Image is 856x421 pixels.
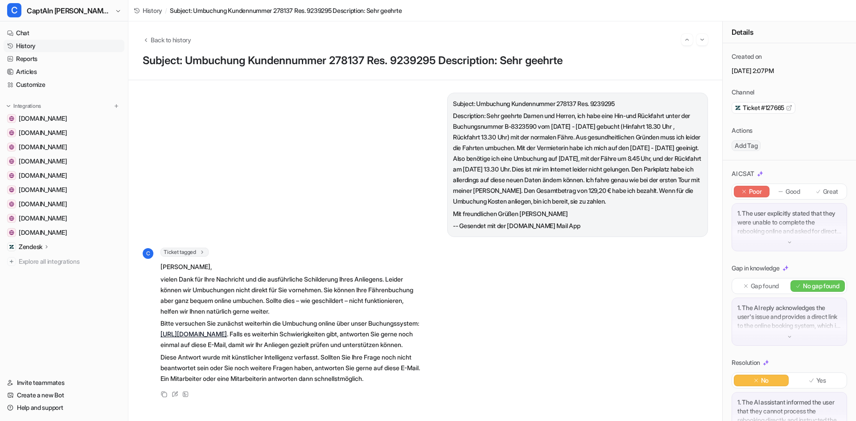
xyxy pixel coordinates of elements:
[786,334,793,340] img: down-arrow
[732,169,754,178] p: AI CSAT
[151,35,191,45] span: Back to history
[4,169,124,182] a: www.inseltouristik.de[DOMAIN_NAME]
[732,140,761,151] span: Add Tag
[732,264,780,273] p: Gap in knowledge
[113,103,119,109] img: menu_add.svg
[4,198,124,210] a: www.frisonaut.de[DOMAIN_NAME]
[13,102,41,110] p: Integrations
[9,130,14,135] img: www.inselbus-norderney.de
[732,88,754,97] p: Channel
[803,282,840,290] p: No gap found
[27,4,113,17] span: CaptAIn [PERSON_NAME] | Zendesk Tickets
[732,358,760,367] p: Resolution
[19,185,67,194] span: [DOMAIN_NAME]
[453,98,702,109] p: Subject: Umbuchung Kundennummer 278137 Res. 9239295
[160,248,209,257] span: Ticket tagged
[743,103,784,112] span: Ticket #127665
[9,216,14,221] img: www.inselfracht.de
[751,282,779,290] p: Gap found
[4,27,124,39] a: Chat
[5,103,12,109] img: expand menu
[735,105,741,111] img: zendesk
[684,36,690,44] img: Previous session
[4,141,124,153] a: www.inselparker.de[DOMAIN_NAME]
[9,159,14,164] img: www.inselexpress.de
[4,376,124,389] a: Invite teammates
[723,21,856,43] div: Details
[4,53,124,65] a: Reports
[732,126,753,135] p: Actions
[9,116,14,121] img: www.nordsee-bike.de
[4,127,124,139] a: www.inselbus-norderney.de[DOMAIN_NAME]
[453,110,702,207] p: Description: Sehr geehrte Damen und Herren, ich habe eine Hin-und Rückfahrt unter der Buchungsnum...
[160,330,227,338] a: [URL][DOMAIN_NAME]
[9,201,14,207] img: www.frisonaut.de
[19,254,121,269] span: Explore all integrations
[4,155,124,168] a: www.inselexpress.de[DOMAIN_NAME]
[19,214,67,223] span: [DOMAIN_NAME]
[696,34,708,45] button: Go to next session
[737,209,841,236] p: 1. The user explicitly stated that they were unable to complete the rebooking online and asked fo...
[9,230,14,235] img: www.inselfaehre.de
[143,35,191,45] button: Back to history
[134,6,162,15] a: History
[816,376,826,385] p: Yes
[9,173,14,178] img: www.inseltouristik.de
[160,274,421,317] p: vielen Dank für Ihre Nachricht und die ausführliche Schilderung Ihres Anliegens. Leider können wi...
[732,66,847,75] p: [DATE] 2:07PM
[4,389,124,401] a: Create a new Bot
[4,184,124,196] a: www.inselflieger.de[DOMAIN_NAME]
[4,212,124,225] a: www.inselfracht.de[DOMAIN_NAME]
[160,352,421,384] p: Diese Antwort wurde mit künstlicher Intelligenz verfasst. Sollten Sie Ihre Frage noch nicht beant...
[160,262,421,272] p: [PERSON_NAME],
[735,103,792,112] a: Ticket #127665
[19,143,67,151] span: [DOMAIN_NAME]
[681,34,693,45] button: Go to previous session
[9,144,14,150] img: www.inselparker.de
[9,187,14,192] img: www.inselflieger.de
[749,187,762,196] p: Poor
[19,171,67,180] span: [DOMAIN_NAME]
[761,376,769,385] p: No
[453,208,702,219] p: Mit freundlichen Grüßen [PERSON_NAME]
[4,112,124,125] a: www.nordsee-bike.de[DOMAIN_NAME]
[4,65,124,78] a: Articles
[4,40,124,52] a: History
[7,3,21,17] span: C
[19,157,67,166] span: [DOMAIN_NAME]
[4,78,124,91] a: Customize
[160,318,421,350] p: Bitte versuchen Sie zunächst weiterhin die Umbuchung online über unser Buchungssystem: . Falls es...
[699,36,705,44] img: Next session
[4,226,124,239] a: www.inselfaehre.de[DOMAIN_NAME]
[19,114,67,123] span: [DOMAIN_NAME]
[4,255,124,268] a: Explore all integrations
[143,6,162,15] span: History
[737,303,841,330] p: 1. The AI reply acknowledges the user's issue and provides a direct link to the online booking sy...
[143,248,153,259] span: C
[170,6,402,15] span: Subject: Umbuchung Kundennummer 278137 Res. 9239295 Description: Sehr geehrte
[19,228,67,237] span: [DOMAIN_NAME]
[4,401,124,414] a: Help and support
[732,52,762,61] p: Created on
[823,187,839,196] p: Great
[786,187,800,196] p: Good
[143,54,708,67] h1: Subject: Umbuchung Kundennummer 278137 Res. 9239295 Description: Sehr geehrte
[19,200,67,208] span: [DOMAIN_NAME]
[7,257,16,266] img: explore all integrations
[19,128,67,137] span: [DOMAIN_NAME]
[453,221,702,231] p: -- Gesendet mit der [DOMAIN_NAME] Mail App
[165,6,167,15] span: /
[786,239,793,245] img: down-arrow
[4,102,44,110] button: Integrations
[9,244,14,249] img: Zendesk
[19,242,42,251] p: Zendesk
